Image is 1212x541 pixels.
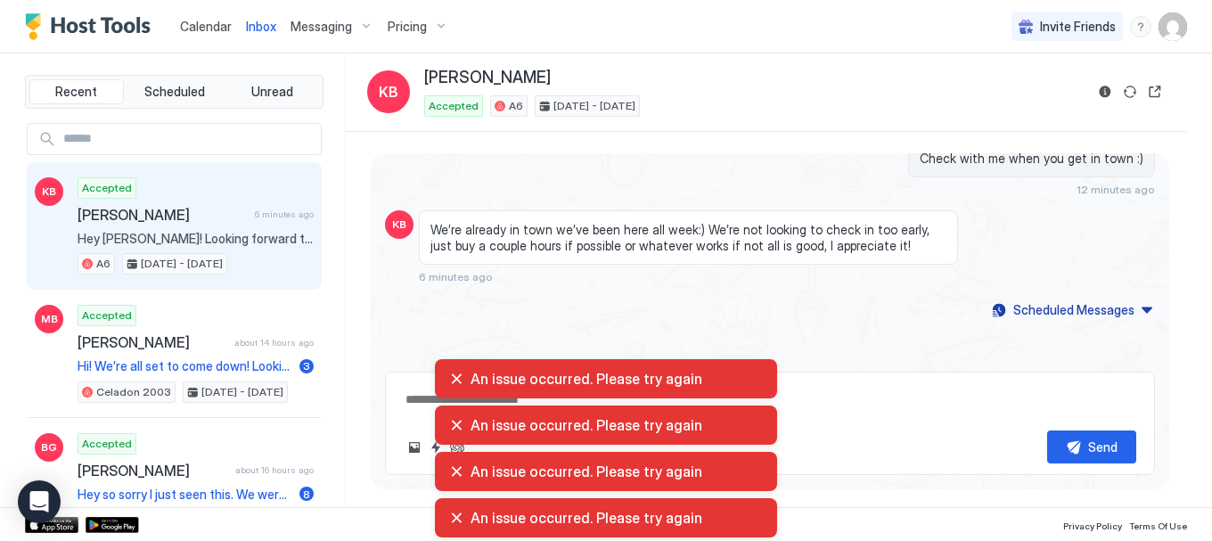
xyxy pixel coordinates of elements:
span: A6 [509,98,523,114]
span: 6 minutes ago [419,270,493,283]
span: Unread [251,84,293,100]
span: KB [379,81,398,102]
span: 12 minutes ago [1077,183,1155,196]
span: We’re already in town we’ve been here all week:) We’re not looking to check in too early, just bu... [430,222,946,253]
span: An issue occurred. Please try again [471,416,763,434]
span: Check with me when you get in town :) [920,151,1143,167]
span: A6 [96,256,111,272]
span: about 14 hours ago [234,337,314,348]
span: KB [392,217,406,233]
span: Accepted [82,307,132,324]
span: Inbox [246,19,276,34]
button: Scheduled Messages [989,298,1155,322]
span: Recent [55,84,97,100]
div: User profile [1159,12,1187,41]
span: An issue occurred. Please try again [471,370,763,388]
button: Open reservation [1144,81,1166,102]
a: Inbox [246,17,276,36]
button: Scheduled [127,79,222,104]
span: Messaging [291,19,352,35]
span: [PERSON_NAME] [78,206,248,224]
span: [DATE] - [DATE] [141,256,223,272]
span: [PERSON_NAME] [78,333,227,351]
a: Host Tools Logo [25,13,159,40]
span: Calendar [180,19,232,34]
span: 6 minutes ago [255,209,314,220]
span: KB [42,184,56,200]
div: Scheduled Messages [1013,300,1134,319]
button: Recent [29,79,124,104]
div: Open Intercom Messenger [18,480,61,523]
div: tab-group [25,75,323,109]
span: [PERSON_NAME] [424,68,551,88]
span: An issue occurred. Please try again [471,509,763,527]
button: Sync reservation [1119,81,1141,102]
span: Accepted [82,180,132,196]
div: menu [1130,16,1151,37]
a: Calendar [180,17,232,36]
span: An issue occurred. Please try again [471,463,763,480]
input: Input Field [56,124,321,154]
button: Unread [225,79,319,104]
span: Invite Friends [1040,19,1116,35]
button: Reservation information [1094,81,1116,102]
span: [DATE] - [DATE] [553,98,635,114]
span: MB [41,311,58,327]
span: Accepted [429,98,479,114]
span: Pricing [388,19,427,35]
span: Hey [PERSON_NAME]! Looking forward to your place in October. It will be me, my girlfriend, my [DE... [78,231,314,247]
span: Scheduled [144,84,205,100]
